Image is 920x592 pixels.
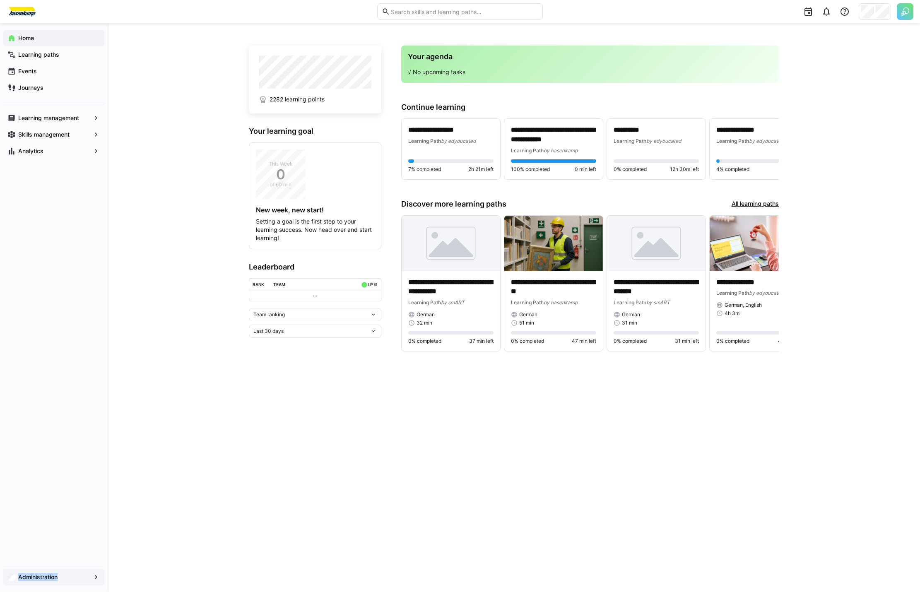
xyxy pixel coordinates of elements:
span: Learning Path [716,138,749,144]
span: 4h 3m left [778,338,802,344]
span: by edyoucated [441,138,476,144]
span: Learning Path [716,290,749,296]
span: Learning Path [408,138,441,144]
p: Setting a goal is the first step to your learning success. Now head over and start learning! [256,217,374,242]
span: 12h 30m left [670,166,699,173]
span: German [417,311,435,318]
span: Learning Path [511,147,544,154]
p: √ No upcoming tasks [408,68,772,76]
img: image [607,216,706,271]
span: 0% completed [408,338,441,344]
span: 0 min left [575,166,596,173]
span: German, English [725,302,762,308]
a: ø [374,280,378,287]
div: Team [273,282,285,287]
span: Team ranking [253,311,285,318]
span: by edyoucated [646,138,681,144]
h3: Your learning goal [249,127,381,136]
span: 31 min [622,320,637,326]
span: 0% completed [716,338,749,344]
h3: Your agenda [408,52,772,61]
img: image [710,216,808,271]
span: German [519,311,537,318]
span: Last 30 days [253,328,284,335]
span: by smART [441,299,465,306]
span: Learning Path [614,138,646,144]
span: 7% completed [408,166,441,173]
h3: Leaderboard [249,262,381,272]
h3: Discover more learning paths [401,200,506,209]
span: 37 min left [469,338,494,344]
span: 0% completed [614,166,647,173]
span: Learning Path [408,299,441,306]
span: Learning Path [614,299,646,306]
h3: Continue learning [401,103,779,112]
span: German [622,311,640,318]
span: by hasenkamp [544,299,578,306]
span: 4% completed [716,166,749,173]
span: 51 min [519,320,534,326]
span: 0% completed [511,338,544,344]
span: 0% completed [614,338,647,344]
div: Rank [253,282,264,287]
span: by edyoucated [749,290,784,296]
span: 2h 21m left [468,166,494,173]
img: image [504,216,603,271]
input: Search skills and learning paths… [390,8,538,15]
span: Learning Path [511,299,544,306]
span: 100% completed [511,166,550,173]
span: by hasenkamp [544,147,578,154]
span: 31 min left [675,338,699,344]
span: 2282 learning points [270,95,325,103]
div: LP [368,282,373,287]
img: image [402,216,500,271]
h4: New week, new start! [256,206,374,214]
span: by smART [646,299,670,306]
span: 4h 3m [725,310,739,317]
span: by edyoucated [749,138,784,144]
a: All learning paths [732,200,779,209]
span: 47 min left [572,338,596,344]
span: 32 min [417,320,432,326]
